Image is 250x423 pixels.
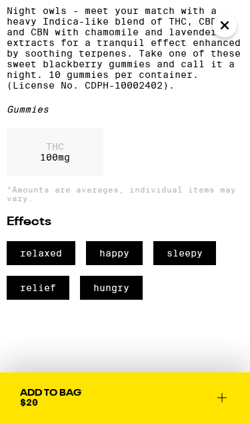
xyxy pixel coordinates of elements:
div: Add To Bag [20,388,81,398]
div: Gummies [7,104,243,115]
span: hungry [80,276,143,300]
button: Close [213,13,237,37]
span: relief [7,276,69,300]
h2: Effects [7,216,243,228]
div: 100 mg [7,128,103,176]
span: happy [86,241,143,265]
span: $20 [20,397,38,408]
span: sleepy [153,241,216,265]
p: *Amounts are averages, individual items may vary. [7,185,243,203]
span: relaxed [7,241,75,265]
p: Night owls - meet your match with a heavy Indica-like blend of THC, CBD, and CBN with chamomile a... [7,5,243,91]
p: THC [40,141,70,152]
